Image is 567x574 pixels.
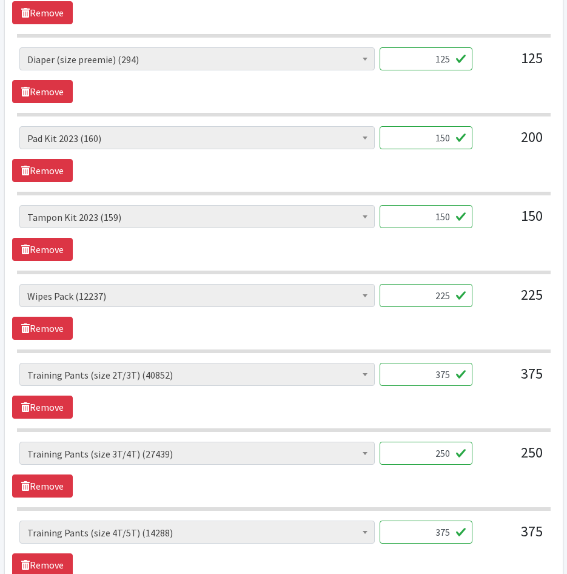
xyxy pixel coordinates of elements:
[482,363,543,396] div: 375
[12,317,73,340] a: Remove
[380,521,472,544] input: Quantity
[482,442,543,474] div: 250
[482,521,543,553] div: 375
[380,442,472,465] input: Quantity
[27,51,367,68] span: Diaper (size preemie) (294)
[19,363,375,386] span: Training Pants (size 2T/3T) (40852)
[27,366,367,383] span: Training Pants (size 2T/3T) (40852)
[12,396,73,419] a: Remove
[12,238,73,261] a: Remove
[12,80,73,103] a: Remove
[19,442,375,465] span: Training Pants (size 3T/4T) (27439)
[482,284,543,317] div: 225
[19,284,375,307] span: Wipes Pack (12237)
[27,445,367,462] span: Training Pants (size 3T/4T) (27439)
[27,130,367,147] span: Pad Kit 2023 (160)
[19,521,375,544] span: Training Pants (size 4T/5T) (14288)
[27,524,367,541] span: Training Pants (size 4T/5T) (14288)
[482,205,543,238] div: 150
[482,47,543,80] div: 125
[19,205,375,228] span: Tampon Kit 2023 (159)
[27,288,367,305] span: Wipes Pack (12237)
[380,363,472,386] input: Quantity
[380,284,472,307] input: Quantity
[27,209,367,226] span: Tampon Kit 2023 (159)
[12,474,73,498] a: Remove
[380,205,472,228] input: Quantity
[12,1,73,24] a: Remove
[380,47,472,70] input: Quantity
[380,126,472,149] input: Quantity
[19,126,375,149] span: Pad Kit 2023 (160)
[12,159,73,182] a: Remove
[19,47,375,70] span: Diaper (size preemie) (294)
[482,126,543,159] div: 200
